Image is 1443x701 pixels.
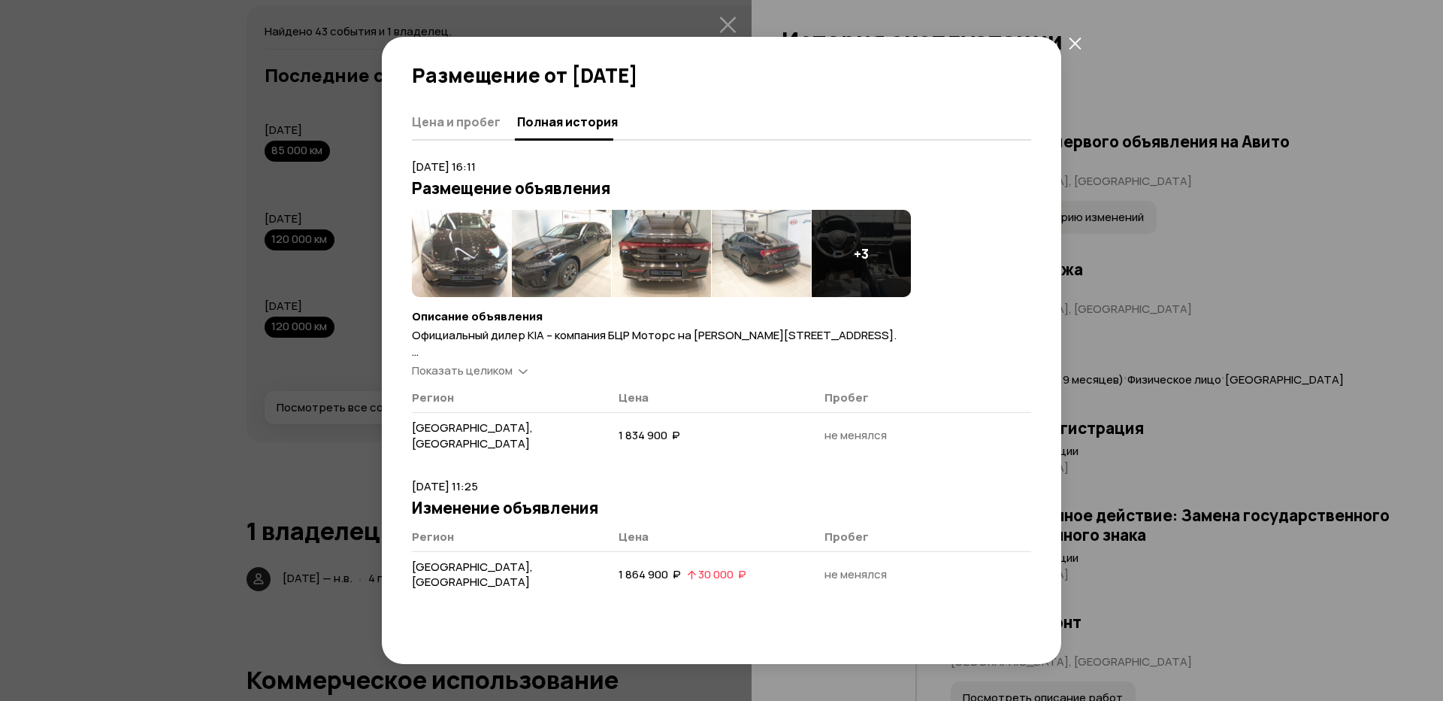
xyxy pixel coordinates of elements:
[517,114,618,129] span: Полная история
[412,178,1031,198] h3: Размещение объявления
[698,566,746,582] span: 30 000 ₽
[619,529,649,545] span: Цена
[412,64,1031,86] h2: Размещение от [DATE]
[854,245,869,262] h4: + 3
[612,210,711,297] img: 1.ls2kFbaNzAgQNjLmFSCF37_8eEIq0g1CJdRcFSrXWxIj1QAeK4QIF3DVXhR3hg8VK4MAJg.uGtA3RpYJ8wFDUYfnmMsqmaV...
[412,498,1031,517] h3: Изменение объявления
[412,363,513,378] span: Показать целиком
[412,529,454,545] span: Регион
[412,114,501,129] span: Цена и пробег
[619,566,681,582] span: 1 864 900 ₽
[824,390,869,405] span: Пробег
[412,559,533,590] span: [GEOGRAPHIC_DATA], [GEOGRAPHIC_DATA]
[412,420,533,451] span: [GEOGRAPHIC_DATA], [GEOGRAPHIC_DATA]
[412,478,1031,495] p: [DATE] 11:25
[712,210,811,297] img: 1.jHP8e7aN1rZIWChYTXqfYeeSYqgu6kape-oW-nPsRKxyuUP5fr5Gr3vsQ_sv4UOpeugQmA.Syh253oR8J8_FTAVWD8Ui_ga...
[619,427,680,443] span: 1 834 900 ₽
[412,210,511,297] img: 1.kG8bKraNyqqvCTREqhODfQDDfuaYvQ-9nbFb4cvvXbCZuFq9zLsOtZTqWuafugjmlb4LhA.LLtb53uDs4Ci0Hwf8j_O8p_5...
[412,327,1021,542] span: Официальный дилер KIA – компания БЦР Моторс на [PERSON_NAME][STREET_ADDRESS]. KIA K5 2020 произво...
[619,390,649,405] span: Цена
[824,529,869,545] span: Пробег
[412,159,1031,175] p: [DATE] 16:11
[512,210,611,297] img: 1.j6eTz7aN1WIn7CuMIsictYgmYSgVCRMvElkTf0ZcEHhEW0UuHFsULRwJF38SChZ7Rw4QTA.TnWYn3DQuqvFPcuyPBEud6oB...
[824,427,887,443] span: не менялся
[1061,29,1088,56] button: закрыть
[412,363,528,378] a: Показать целиком
[412,309,1031,324] h4: Описание объявления
[824,566,887,582] span: не менялся
[412,390,454,405] span: Регион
